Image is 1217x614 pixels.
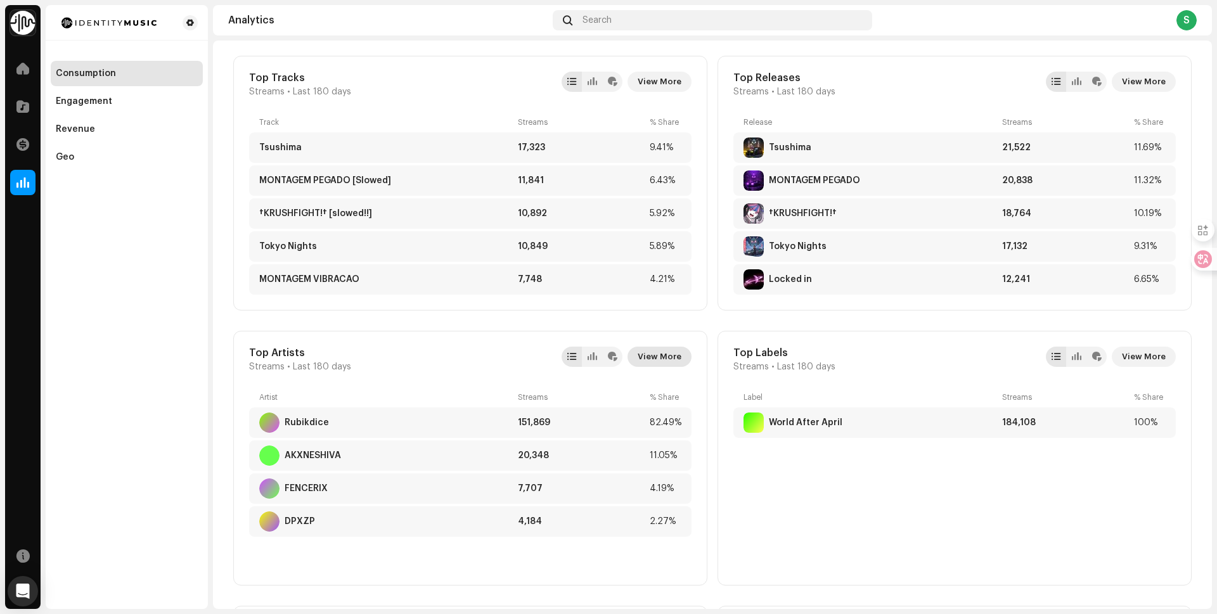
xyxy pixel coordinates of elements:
img: D233AB66-A493-4914-99D0-76B7F95BDA81 [744,203,764,224]
img: 72207C1D-7D0A-4B61-A2D4-B843B98C0102 [744,236,764,257]
div: 10.19% [1134,208,1166,219]
div: Rubikdice [285,418,329,428]
div: 17,132 [1002,241,1129,252]
div: Geo [56,152,74,162]
div: 21,522 [1002,143,1129,153]
div: Top Releases [733,72,835,84]
div: Tsushima [769,143,811,153]
div: 184,108 [1002,418,1129,428]
div: % Share [1134,117,1166,127]
div: Top Artists [249,347,351,359]
div: 9.31% [1134,241,1166,252]
button: View More [628,347,692,367]
div: 4,184 [518,516,645,527]
span: Streams [733,362,769,372]
div: % Share [650,392,681,402]
div: †KRUSHFIGHT!† [slowed!!] [259,208,372,219]
span: • [287,87,290,97]
div: 20,838 [1002,176,1129,186]
img: 0f74c21f-6d1c-4dbc-9196-dbddad53419e [10,10,35,35]
div: MONTAGEM VIBRACAO [259,274,359,285]
span: • [287,362,290,372]
span: View More [1122,69,1166,94]
div: 151,869 [518,418,645,428]
div: 11.05% [650,451,681,461]
div: Top Tracks [249,72,351,84]
div: 7,707 [518,483,645,494]
span: Streams [733,87,769,97]
div: Open Intercom Messenger [8,576,38,606]
div: AKXNESHIVA [285,451,341,461]
div: MONTAGEM PEGADO [Slowed] [259,176,391,186]
div: MONTAGEM PEGADO [769,176,860,186]
div: DPXZP [285,516,315,527]
div: †KRUSHFIGHT!† [769,208,837,219]
div: 4.19% [650,483,681,494]
div: Top Labels [733,347,835,359]
div: 10,849 [518,241,645,252]
div: 11.69% [1134,143,1166,153]
div: 5.89% [650,241,681,252]
div: World After April [769,418,842,428]
div: S [1176,10,1197,30]
div: Revenue [56,124,95,134]
div: 82.49% [650,418,681,428]
div: Tokyo Nights [259,241,317,252]
div: % Share [1134,392,1166,402]
span: View More [638,69,681,94]
div: 9.41% [650,143,681,153]
span: Streams [249,87,285,97]
div: Artist [259,392,513,402]
span: • [771,362,775,372]
div: FENCERIX [285,483,328,494]
button: View More [1112,347,1176,367]
span: Last 180 days [293,362,351,372]
div: Streams [1002,117,1129,127]
img: 185c913a-8839-411b-a7b9-bf647bcb215e [56,15,162,30]
div: Release [744,117,997,127]
div: 11.32% [1134,176,1166,186]
re-m-nav-item: Engagement [51,89,203,114]
span: Search [583,15,612,25]
span: View More [1122,344,1166,369]
div: Track [259,117,513,127]
div: Tsushima [259,143,302,153]
re-m-nav-item: Consumption [51,61,203,86]
div: Consumption [56,68,116,79]
span: Last 180 days [777,362,835,372]
div: 100% [1134,418,1166,428]
div: Streams [1002,392,1129,402]
div: Locked in [769,274,812,285]
div: 12,241 [1002,274,1129,285]
div: 2.27% [650,516,681,527]
div: Tokyo Nights [769,241,827,252]
span: Last 180 days [777,87,835,97]
div: Engagement [56,96,112,106]
div: Analytics [228,15,548,25]
div: 20,348 [518,451,645,461]
div: 4.21% [650,274,681,285]
div: 18,764 [1002,208,1129,219]
div: Label [744,392,997,402]
div: 7,748 [518,274,645,285]
div: Streams [518,117,645,127]
button: View More [1112,72,1176,92]
button: View More [628,72,692,92]
div: Streams [518,392,645,402]
span: Last 180 days [293,87,351,97]
re-m-nav-item: Geo [51,144,203,170]
img: 5925191D-1860-4251-9176-0BC800A7BCDC [744,170,764,191]
span: View More [638,344,681,369]
img: 8CF13201-37F0-4B6F-97A0-E4051F4E0617 [744,138,764,158]
div: 6.65% [1134,274,1166,285]
re-m-nav-item: Revenue [51,117,203,142]
div: 17,323 [518,143,645,153]
span: Streams [249,362,285,372]
img: A39D9357-CAB4-4F37-93B7-051BC77858A1 [744,269,764,290]
div: 6.43% [650,176,681,186]
div: 11,841 [518,176,645,186]
div: 10,892 [518,208,645,219]
div: 5.92% [650,208,681,219]
div: % Share [650,117,681,127]
span: • [771,87,775,97]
